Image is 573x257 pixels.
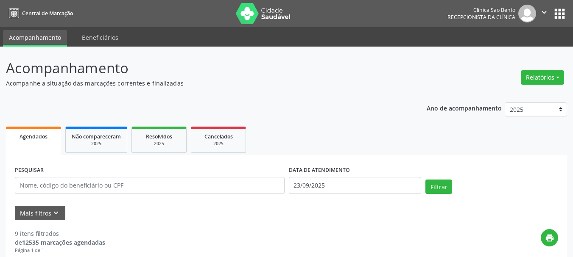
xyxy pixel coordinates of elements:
[289,177,422,194] input: Selecione um intervalo
[289,164,350,177] label: DATA DE ATENDIMENTO
[15,177,285,194] input: Nome, código do beneficiário ou CPF
[427,102,502,113] p: Ano de acompanhamento
[15,247,105,254] div: Página 1 de 1
[447,6,515,14] div: Clinica Sao Bento
[6,79,399,88] p: Acompanhe a situação das marcações correntes e finalizadas
[545,233,554,243] i: print
[138,141,180,147] div: 2025
[6,6,73,20] a: Central de Marcação
[146,133,172,140] span: Resolvidos
[447,14,515,21] span: Recepcionista da clínica
[518,5,536,22] img: img
[15,206,65,221] button: Mais filtroskeyboard_arrow_down
[425,180,452,194] button: Filtrar
[22,238,105,246] strong: 12535 marcações agendadas
[15,229,105,238] div: 9 itens filtrados
[521,70,564,85] button: Relatórios
[197,141,240,147] div: 2025
[51,208,61,218] i: keyboard_arrow_down
[552,6,567,21] button: apps
[72,133,121,140] span: Não compareceram
[15,164,44,177] label: PESQUISAR
[72,141,121,147] div: 2025
[20,133,48,140] span: Agendados
[536,5,552,22] button: 
[22,10,73,17] span: Central de Marcação
[204,133,233,140] span: Cancelados
[539,8,549,17] i: 
[6,58,399,79] p: Acompanhamento
[15,238,105,247] div: de
[76,30,124,45] a: Beneficiários
[3,30,67,47] a: Acompanhamento
[541,229,558,246] button: print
